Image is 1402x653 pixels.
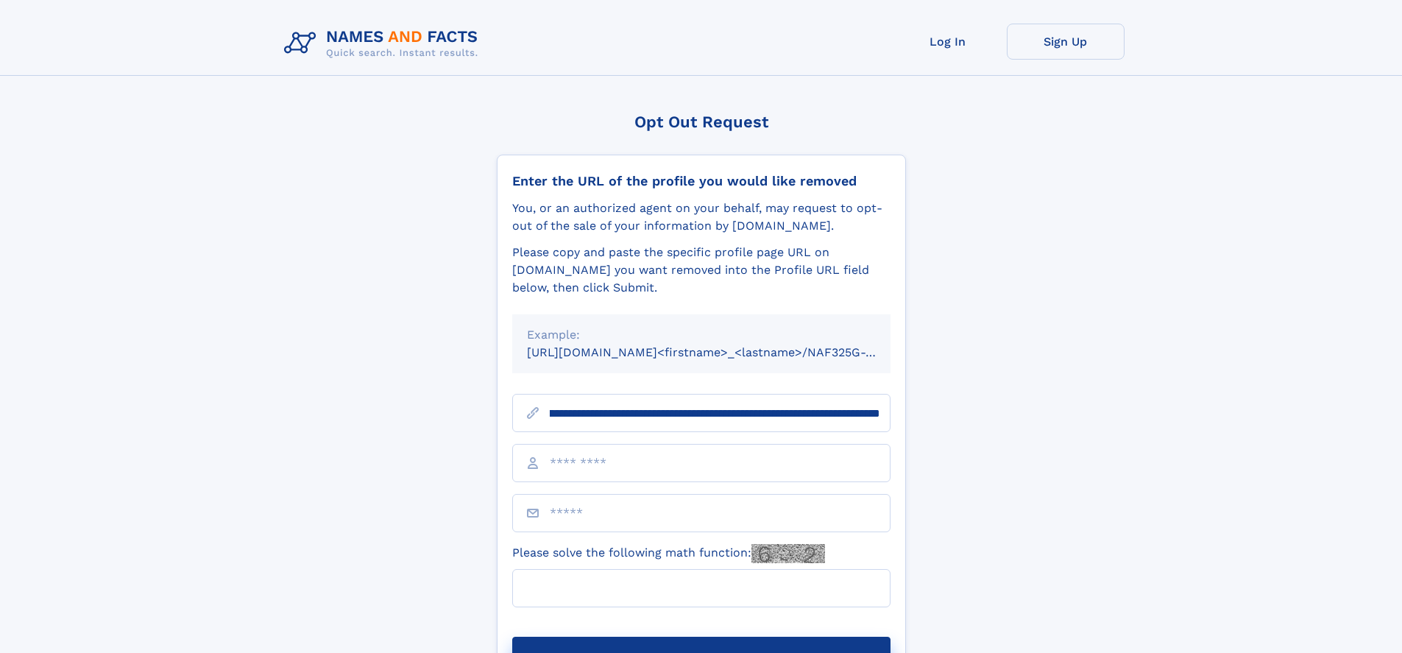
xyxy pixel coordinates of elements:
[512,173,891,189] div: Enter the URL of the profile you would like removed
[512,200,891,235] div: You, or an authorized agent on your behalf, may request to opt-out of the sale of your informatio...
[1007,24,1125,60] a: Sign Up
[278,24,490,63] img: Logo Names and Facts
[497,113,906,131] div: Opt Out Request
[889,24,1007,60] a: Log In
[527,326,876,344] div: Example:
[512,544,825,563] label: Please solve the following math function:
[512,244,891,297] div: Please copy and paste the specific profile page URL on [DOMAIN_NAME] you want removed into the Pr...
[527,345,918,359] small: [URL][DOMAIN_NAME]<firstname>_<lastname>/NAF325G-xxxxxxxx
